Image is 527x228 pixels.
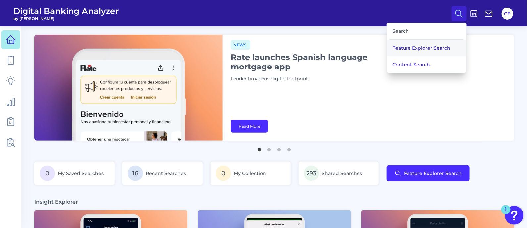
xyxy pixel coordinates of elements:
button: Feature Explorer Search [387,165,470,181]
span: 293 [304,166,319,181]
button: 4 [286,145,292,151]
button: Open Resource Center, 1 new notification [505,206,524,225]
span: My Saved Searches [58,170,104,176]
button: 3 [276,145,282,151]
div: 1 [504,210,507,218]
span: News [231,40,250,50]
a: 0My Collection [211,162,291,185]
span: 0 [40,166,55,181]
a: 0My Saved Searches [34,162,115,185]
p: Lender broadens digital footprint [231,75,396,83]
button: CF [502,8,513,20]
button: 2 [266,145,272,151]
span: Shared Searches [322,170,362,176]
span: by [PERSON_NAME] [13,16,119,21]
button: Feature Explorer Search [387,40,466,56]
span: My Collection [234,170,266,176]
span: Recent Searches [146,170,186,176]
h3: Insight Explorer [34,198,78,205]
span: 0 [216,166,231,181]
a: Read More [231,120,268,133]
span: 16 [128,166,143,181]
a: News [231,41,250,48]
button: Content Search [387,56,466,73]
span: Feature Explorer Search [404,171,462,176]
a: 293Shared Searches [299,162,379,185]
a: 16Recent Searches [122,162,203,185]
span: Digital Banking Analyzer [13,6,119,16]
button: 1 [256,145,263,151]
div: Search [390,23,464,40]
img: bannerImg [34,35,223,141]
h1: Rate launches Spanish language mortgage app [231,52,396,71]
